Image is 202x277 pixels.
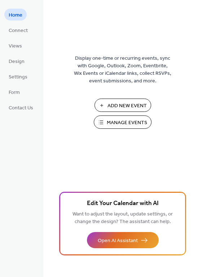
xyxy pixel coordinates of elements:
span: Form [9,89,20,96]
span: Settings [9,73,27,81]
span: Open AI Assistant [98,237,138,245]
span: Contact Us [9,104,33,112]
span: Design [9,58,25,65]
a: Settings [4,71,32,82]
span: Display one-time or recurring events, sync with Google, Outlook, Zoom, Eventbrite, Wix Events or ... [74,55,171,85]
a: Form [4,86,24,98]
a: Home [4,9,27,21]
a: Contact Us [4,101,38,113]
span: Home [9,12,22,19]
button: Open AI Assistant [87,232,159,248]
span: Connect [9,27,28,35]
button: Manage Events [94,115,151,129]
a: Connect [4,24,32,36]
button: Add New Event [95,99,151,112]
span: Want to adjust the layout, update settings, or change the design? The assistant can help. [73,209,173,227]
span: Add New Event [107,102,147,110]
span: Edit Your Calendar with AI [87,199,159,209]
span: Manage Events [107,119,147,127]
a: Views [4,40,26,51]
span: Views [9,42,22,50]
a: Design [4,55,29,67]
